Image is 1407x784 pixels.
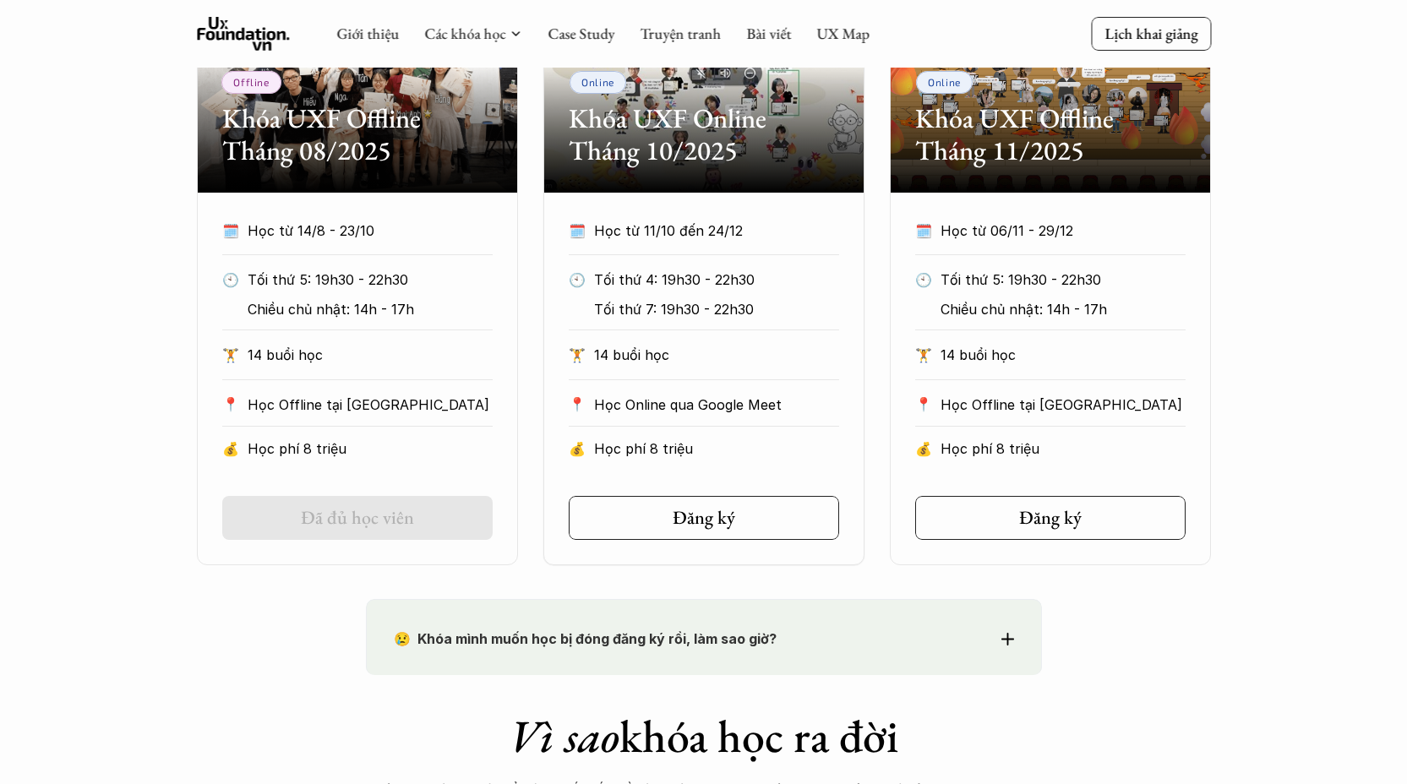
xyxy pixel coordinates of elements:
[366,709,1042,764] h1: khóa học ra đời
[941,218,1186,243] p: Học từ 06/11 - 29/12
[746,24,791,43] a: Bài viết
[569,342,586,367] p: 🏋️
[915,396,932,412] p: 📍
[941,436,1186,461] p: Học phí 8 triệu
[941,392,1186,417] p: Học Offline tại [GEOGRAPHIC_DATA]
[509,706,619,765] em: Vì sao
[941,267,1176,292] p: Tối thứ 5: 19h30 - 22h30
[248,297,483,322] p: Chiều chủ nhật: 14h - 17h
[248,342,493,367] p: 14 buổi học
[569,396,586,412] p: 📍
[928,76,961,88] p: Online
[1104,24,1197,43] p: Lịch khai giảng
[941,342,1186,367] p: 14 buổi học
[915,342,932,367] p: 🏋️
[336,24,399,43] a: Giới thiệu
[222,267,239,292] p: 🕙
[594,218,839,243] p: Học từ 11/10 đến 24/12
[581,76,614,88] p: Online
[222,436,239,461] p: 💰
[569,102,839,167] h2: Khóa UXF Online Tháng 10/2025
[640,24,721,43] a: Truyện tranh
[915,496,1186,540] a: Đăng ký
[222,102,493,167] h2: Khóa UXF Offline Tháng 08/2025
[301,507,414,529] h5: Đã đủ học viên
[222,396,239,412] p: 📍
[569,436,586,461] p: 💰
[915,102,1186,167] h2: Khóa UXF Offline Tháng 11/2025
[233,76,269,88] p: Offline
[222,218,239,243] p: 🗓️
[941,297,1176,322] p: Chiều chủ nhật: 14h - 17h
[594,436,839,461] p: Học phí 8 triệu
[248,218,493,243] p: Học từ 14/8 - 23/10
[673,507,735,529] h5: Đăng ký
[594,392,839,417] p: Học Online qua Google Meet
[394,630,777,647] strong: 😢 Khóa mình muốn học bị đóng đăng ký rồi, làm sao giờ?
[569,218,586,243] p: 🗓️
[816,24,870,43] a: UX Map
[1019,507,1082,529] h5: Đăng ký
[248,392,493,417] p: Học Offline tại [GEOGRAPHIC_DATA]
[222,342,239,367] p: 🏋️
[569,267,586,292] p: 🕙
[1091,17,1211,50] a: Lịch khai giảng
[548,24,614,43] a: Case Study
[594,342,839,367] p: 14 buổi học
[424,24,505,43] a: Các khóa học
[915,218,932,243] p: 🗓️
[248,436,493,461] p: Học phí 8 triệu
[248,267,483,292] p: Tối thứ 5: 19h30 - 22h30
[915,436,932,461] p: 💰
[915,267,932,292] p: 🕙
[569,496,839,540] a: Đăng ký
[594,297,830,322] p: Tối thứ 7: 19h30 - 22h30
[594,267,830,292] p: Tối thứ 4: 19h30 - 22h30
